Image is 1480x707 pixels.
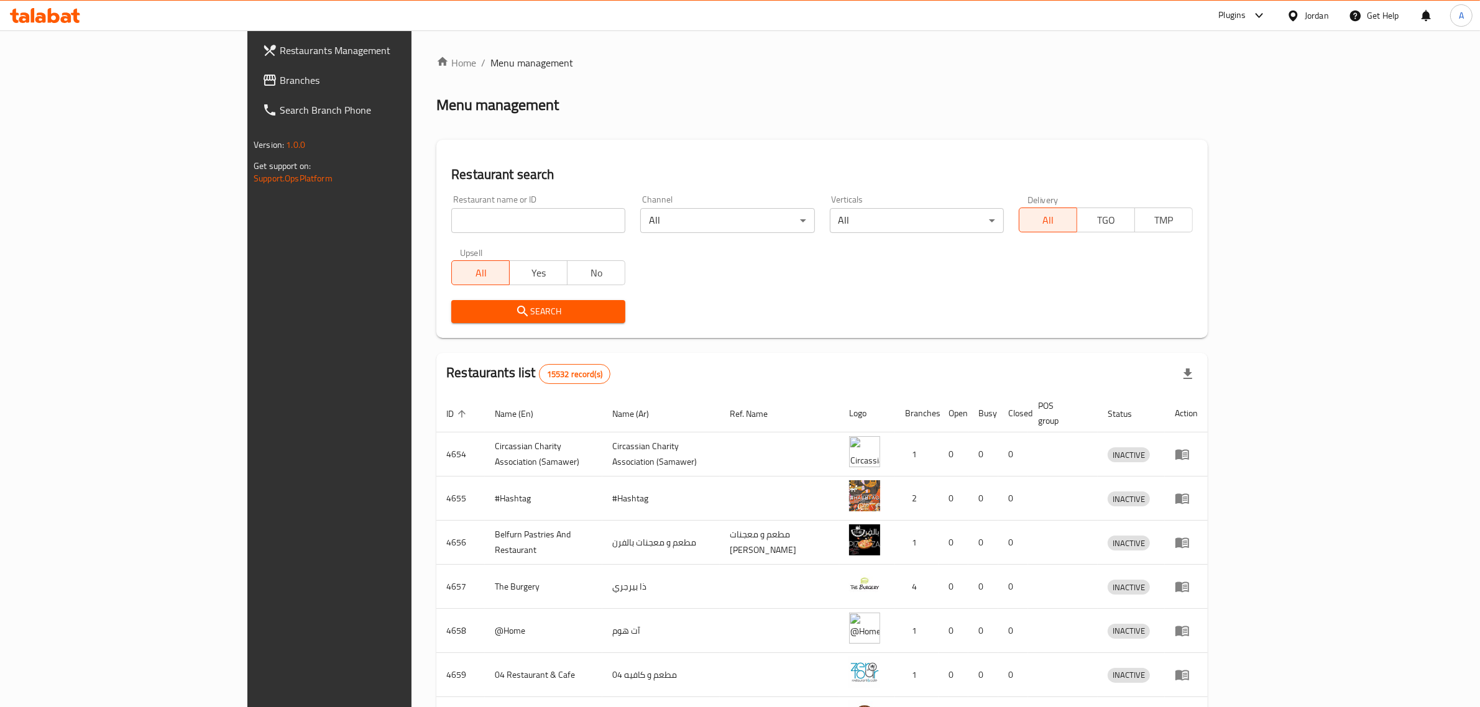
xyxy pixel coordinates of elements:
[968,477,998,521] td: 0
[509,260,568,285] button: Yes
[254,158,311,174] span: Get support on:
[849,568,880,600] img: The Burgery
[939,395,968,432] th: Open
[895,565,939,609] td: 4
[1019,208,1077,232] button: All
[539,364,610,384] div: Total records count
[998,395,1028,432] th: Closed
[485,477,602,521] td: #Hashtag
[515,264,563,282] span: Yes
[490,55,573,70] span: Menu management
[895,653,939,697] td: 1
[567,260,625,285] button: No
[1140,211,1188,229] span: TMP
[451,165,1193,184] h2: Restaurant search
[939,653,968,697] td: 0
[572,264,620,282] span: No
[436,55,1208,70] nav: breadcrumb
[839,395,895,432] th: Logo
[1077,208,1135,232] button: TGO
[540,368,610,380] span: 15532 record(s)
[640,208,814,233] div: All
[939,521,968,565] td: 0
[830,208,1004,233] div: All
[1108,580,1150,595] div: INACTIVE
[1165,395,1208,432] th: Action
[968,609,998,653] td: 0
[1038,398,1083,428] span: POS group
[436,95,559,115] h2: Menu management
[1108,448,1150,462] span: INACTIVE
[1175,447,1198,462] div: Menu
[1108,580,1150,595] span: INACTIVE
[252,95,495,125] a: Search Branch Phone
[1108,536,1150,550] span: INACTIVE
[998,521,1028,565] td: 0
[1175,491,1198,506] div: Menu
[280,43,485,58] span: Restaurants Management
[968,432,998,477] td: 0
[998,477,1028,521] td: 0
[252,35,495,65] a: Restaurants Management
[1459,9,1464,22] span: A
[1108,624,1150,639] div: INACTIVE
[451,300,625,323] button: Search
[1108,492,1150,506] span: INACTIVE
[485,521,602,565] td: Belfurn Pastries And Restaurant
[1175,535,1198,550] div: Menu
[602,477,720,521] td: #Hashtag
[1175,667,1198,682] div: Menu
[895,477,939,521] td: 2
[1024,211,1072,229] span: All
[1175,579,1198,594] div: Menu
[895,395,939,432] th: Branches
[1175,623,1198,638] div: Menu
[254,137,284,153] span: Version:
[602,609,720,653] td: آت هوم
[968,565,998,609] td: 0
[460,248,483,257] label: Upsell
[939,477,968,521] td: 0
[968,395,998,432] th: Busy
[1108,624,1150,638] span: INACTIVE
[720,521,839,565] td: مطعم و معجنات [PERSON_NAME]
[457,264,505,282] span: All
[280,73,485,88] span: Branches
[495,406,549,421] span: Name (En)
[602,653,720,697] td: مطعم و كافيه 04
[1134,208,1193,232] button: TMP
[968,521,998,565] td: 0
[252,65,495,95] a: Branches
[939,609,968,653] td: 0
[849,480,880,511] img: #Hashtag
[461,304,615,319] span: Search
[1218,8,1246,23] div: Plugins
[602,521,720,565] td: مطعم و معجنات بالفرن
[895,432,939,477] td: 1
[485,653,602,697] td: 04 Restaurant & Cafe
[1108,406,1148,421] span: Status
[485,432,602,477] td: ​Circassian ​Charity ​Association​ (Samawer)
[849,657,880,688] img: 04 Restaurant & Cafe
[968,653,998,697] td: 0
[939,565,968,609] td: 0
[602,565,720,609] td: ذا بيرجري
[485,609,602,653] td: @Home
[895,521,939,565] td: 1
[998,653,1028,697] td: 0
[446,363,610,384] h2: Restaurants list
[1305,9,1329,22] div: Jordan
[998,565,1028,609] td: 0
[254,170,333,186] a: Support.OpsPlatform
[286,137,305,153] span: 1.0.0
[612,406,665,421] span: Name (Ar)
[998,432,1028,477] td: 0
[451,208,625,233] input: Search for restaurant name or ID..
[730,406,784,421] span: Ref. Name
[280,103,485,117] span: Search Branch Phone
[1082,211,1130,229] span: TGO
[1027,195,1059,204] label: Delivery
